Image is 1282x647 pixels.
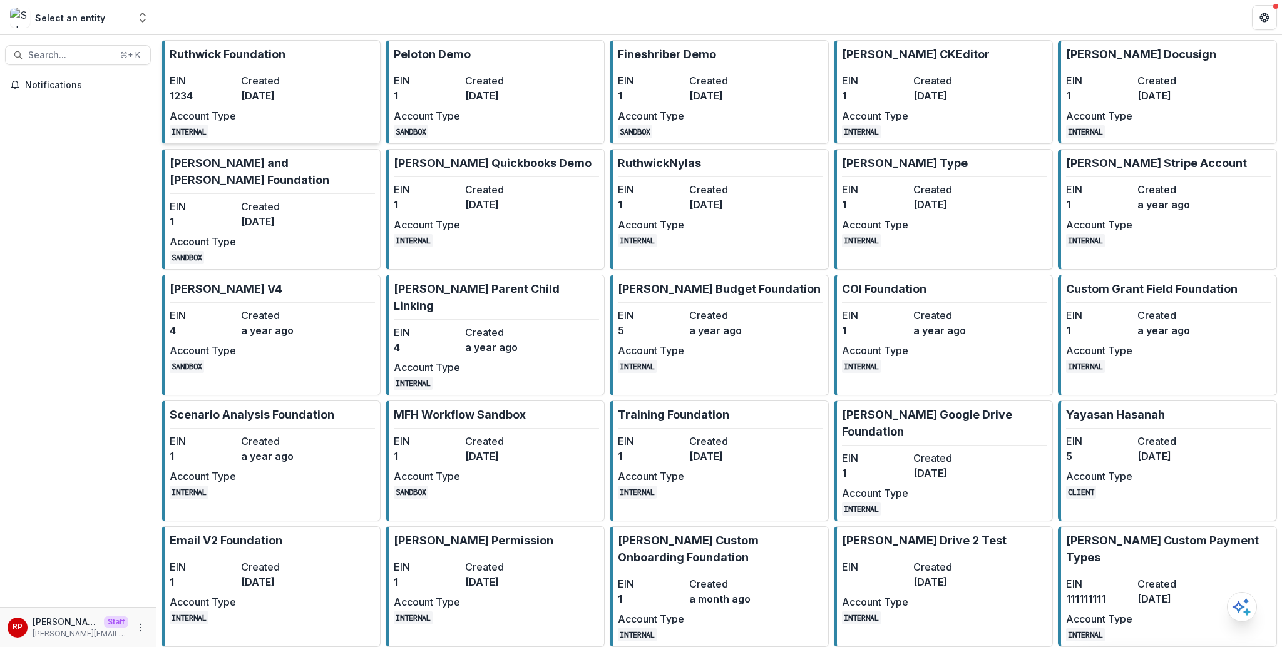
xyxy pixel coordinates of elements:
[162,275,381,395] a: [PERSON_NAME] V4EIN4Createda year agoAccount TypeSANDBOX
[170,559,236,574] dt: EIN
[842,108,908,123] dt: Account Type
[618,360,657,373] code: INTERNAL
[842,280,926,297] p: COI Foundation
[618,46,716,63] p: Fineshriber Demo
[394,532,553,549] p: [PERSON_NAME] Permission
[610,40,829,144] a: Fineshriber DemoEIN1Created[DATE]Account TypeSANDBOX
[1137,308,1204,323] dt: Created
[842,486,908,501] dt: Account Type
[1066,197,1132,212] dd: 1
[394,594,460,609] dt: Account Type
[689,197,756,212] dd: [DATE]
[1066,434,1132,449] dt: EIN
[618,108,684,123] dt: Account Type
[842,197,908,212] dd: 1
[394,406,526,423] p: MFH Workflow Sandbox
[913,73,980,88] dt: Created
[118,48,143,62] div: ⌘ + K
[170,486,208,499] code: INTERNAL
[1066,182,1132,197] dt: EIN
[913,574,980,589] dd: [DATE]
[689,308,756,323] dt: Created
[842,406,1047,440] p: [PERSON_NAME] Google Drive Foundation
[170,611,208,624] code: INTERNAL
[842,611,881,624] code: INTERNAL
[1137,576,1204,591] dt: Created
[386,149,605,270] a: [PERSON_NAME] Quickbooks DemoEIN1Created[DATE]Account TypeINTERNAL
[1066,469,1132,484] dt: Account Type
[394,449,460,464] dd: 1
[35,11,105,24] div: Select an entity
[386,40,605,144] a: Peloton DemoEIN1Created[DATE]Account TypeSANDBOX
[842,559,908,574] dt: EIN
[394,88,460,103] dd: 1
[689,434,756,449] dt: Created
[842,532,1007,549] p: [PERSON_NAME] Drive 2 Test
[162,149,381,270] a: [PERSON_NAME] and [PERSON_NAME] FoundationEIN1Created[DATE]Account TypeSANDBOX
[842,125,881,138] code: INTERNAL
[394,73,460,88] dt: EIN
[618,449,684,464] dd: 1
[1058,149,1277,270] a: [PERSON_NAME] Stripe AccountEIN1Createda year agoAccount TypeINTERNAL
[162,400,381,521] a: Scenario Analysis FoundationEIN1Createda year agoAccount TypeINTERNAL
[842,594,908,609] dt: Account Type
[842,182,908,197] dt: EIN
[618,197,684,212] dd: 1
[170,155,375,188] p: [PERSON_NAME] and [PERSON_NAME] Foundation
[170,308,236,323] dt: EIN
[1066,280,1238,297] p: Custom Grant Field Foundation
[618,469,684,484] dt: Account Type
[689,88,756,103] dd: [DATE]
[170,234,236,249] dt: Account Type
[394,155,592,171] p: [PERSON_NAME] Quickbooks Demo
[1066,125,1105,138] code: INTERNAL
[465,197,531,212] dd: [DATE]
[465,449,531,464] dd: [DATE]
[465,325,531,340] dt: Created
[610,526,829,647] a: [PERSON_NAME] Custom Onboarding FoundationEIN1Createda month agoAccount TypeINTERNAL
[1066,360,1105,373] code: INTERNAL
[834,40,1053,144] a: [PERSON_NAME] CKEditorEIN1Created[DATE]Account TypeINTERNAL
[1066,323,1132,338] dd: 1
[394,377,433,390] code: INTERNAL
[394,182,460,197] dt: EIN
[1066,88,1132,103] dd: 1
[1137,434,1204,449] dt: Created
[1066,73,1132,88] dt: EIN
[170,108,236,123] dt: Account Type
[842,466,908,481] dd: 1
[170,199,236,214] dt: EIN
[842,343,908,358] dt: Account Type
[618,532,823,566] p: [PERSON_NAME] Custom Onboarding Foundation
[610,400,829,521] a: Training FoundationEIN1Created[DATE]Account TypeINTERNAL
[913,466,980,481] dd: [DATE]
[465,88,531,103] dd: [DATE]
[394,486,428,499] code: SANDBOX
[394,197,460,212] dd: 1
[170,594,236,609] dt: Account Type
[1066,46,1216,63] p: [PERSON_NAME] Docusign
[689,449,756,464] dd: [DATE]
[170,532,282,549] p: Email V2 Foundation
[28,50,113,61] span: Search...
[1066,628,1105,641] code: INTERNAL
[618,434,684,449] dt: EIN
[162,40,381,144] a: Ruthwick FoundationEIN1234Created[DATE]Account TypeINTERNAL
[1058,275,1277,395] a: Custom Grant Field FoundationEIN1Createda year agoAccount TypeINTERNAL
[618,323,684,338] dd: 5
[394,125,428,138] code: SANDBOX
[170,434,236,449] dt: EIN
[618,73,684,88] dt: EIN
[618,155,701,171] p: RuthwickNylas
[689,73,756,88] dt: Created
[465,574,531,589] dd: [DATE]
[1058,526,1277,647] a: [PERSON_NAME] Custom Payment TypesEIN111111111Created[DATE]Account TypeINTERNAL
[162,526,381,647] a: Email V2 FoundationEIN1Created[DATE]Account TypeINTERNAL
[241,574,307,589] dd: [DATE]
[610,149,829,270] a: RuthwickNylasEIN1Created[DATE]Account TypeINTERNAL
[618,217,684,232] dt: Account Type
[1066,155,1247,171] p: [PERSON_NAME] Stripe Account
[394,434,460,449] dt: EIN
[394,234,433,247] code: INTERNAL
[170,73,236,88] dt: EIN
